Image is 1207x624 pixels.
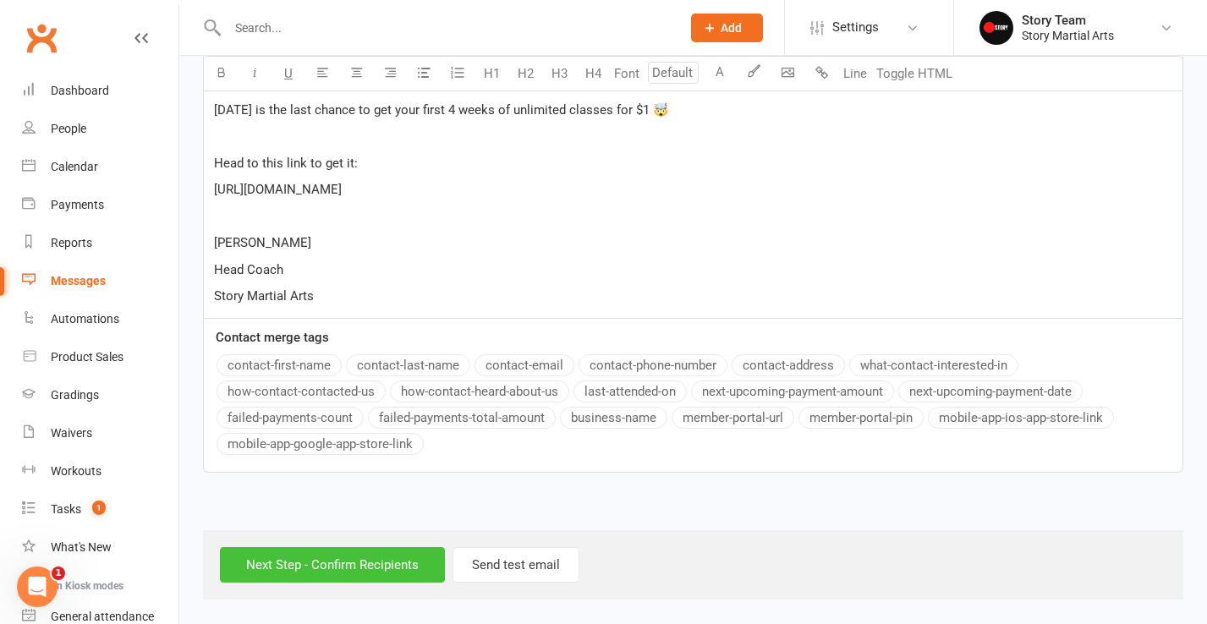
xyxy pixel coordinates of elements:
button: Send test email [453,547,579,583]
button: how-contact-heard-about-us [390,380,569,402]
a: Waivers [22,414,178,452]
div: General attendance [51,610,154,623]
div: Waivers [51,426,92,440]
button: Add [691,14,763,42]
label: Contact merge tags [216,327,329,348]
img: thumb_image1689557048.png [979,11,1013,45]
span: U [284,66,293,81]
span: Story Martial Arts [214,288,314,304]
div: Calendar [51,160,98,173]
button: member-portal-pin [798,407,924,429]
div: Reports [51,236,92,249]
a: Product Sales [22,338,178,376]
div: Dashboard [51,84,109,97]
input: Next Step - Confirm Recipients [220,547,445,583]
button: Toggle HTML [872,57,957,90]
div: Product Sales [51,350,123,364]
button: H2 [508,57,542,90]
button: H4 [576,57,610,90]
button: Font [610,57,644,90]
button: Line [838,57,872,90]
a: Payments [22,186,178,224]
a: Dashboard [22,72,178,110]
button: failed-payments-count [217,407,364,429]
div: Gradings [51,388,99,402]
a: Clubworx [20,17,63,59]
a: Gradings [22,376,178,414]
span: Head Coach [214,262,283,277]
span: [URL][DOMAIN_NAME] [214,182,342,197]
button: next-upcoming-payment-date [898,380,1083,402]
button: next-upcoming-payment-amount [691,380,894,402]
button: mobile-app-google-app-store-link [217,433,424,455]
span: [PERSON_NAME] [214,235,311,250]
button: H1 [475,57,508,90]
span: Settings [832,8,879,47]
div: What's New [51,540,112,554]
button: contact-phone-number [579,354,727,376]
div: Payments [51,198,104,211]
button: business-name [560,407,667,429]
button: how-contact-contacted-us [217,380,386,402]
a: Reports [22,224,178,262]
a: Automations [22,300,178,338]
span: Head to this link to get it: [214,156,358,171]
a: What's New [22,528,178,567]
span: [DATE] is the last chance to get your first 4 weeks of unlimited classes for $1 🤯 [214,102,669,118]
a: Workouts [22,452,178,490]
span: 1 [52,567,65,580]
button: contact-last-name [346,354,470,376]
input: Search... [222,16,669,40]
div: People [51,122,86,135]
button: contact-address [732,354,845,376]
button: last-attended-on [573,380,687,402]
button: U [272,57,305,90]
a: Messages [22,262,178,300]
button: failed-payments-total-amount [368,407,556,429]
div: Story Team [1022,13,1114,28]
button: mobile-app-ios-app-store-link [928,407,1114,429]
button: contact-email [475,354,574,376]
div: Messages [51,274,106,287]
button: H3 [542,57,576,90]
iframe: Intercom live chat [17,567,58,607]
div: Tasks [51,502,81,516]
div: Automations [51,312,119,326]
button: A [703,57,737,90]
div: Story Martial Arts [1022,28,1114,43]
span: Add [721,21,742,35]
a: People [22,110,178,148]
button: what-contact-interested-in [849,354,1018,376]
span: 1 [92,501,106,515]
button: member-portal-url [672,407,794,429]
a: Calendar [22,148,178,186]
a: Tasks 1 [22,490,178,528]
div: Workouts [51,464,101,478]
button: contact-first-name [217,354,342,376]
input: Default [648,62,699,84]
